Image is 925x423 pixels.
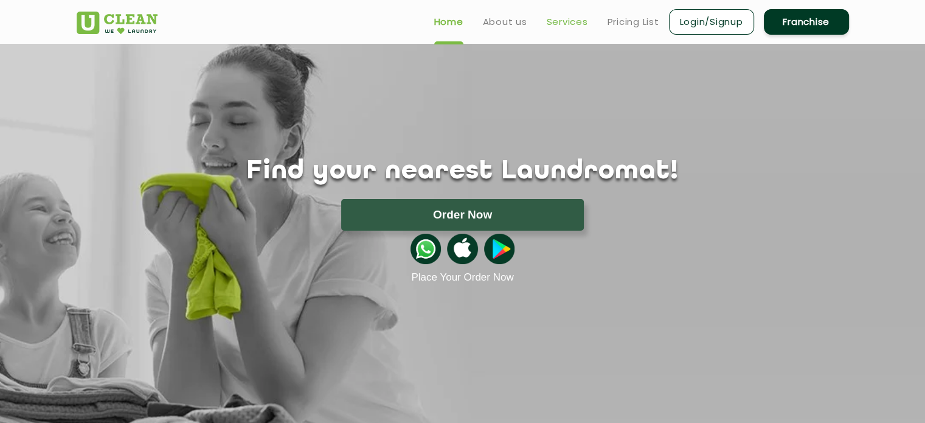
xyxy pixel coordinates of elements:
a: Place Your Order Now [411,271,513,284]
a: Franchise [764,9,849,35]
img: UClean Laundry and Dry Cleaning [77,12,158,34]
img: whatsappicon.png [411,234,441,264]
img: apple-icon.png [447,234,477,264]
a: Pricing List [608,15,659,29]
img: playstoreicon.png [484,234,514,264]
a: Services [547,15,588,29]
button: Order Now [341,199,584,231]
h1: Find your nearest Laundromat! [68,156,858,187]
a: Home [434,15,463,29]
a: Login/Signup [669,9,754,35]
a: About us [483,15,527,29]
